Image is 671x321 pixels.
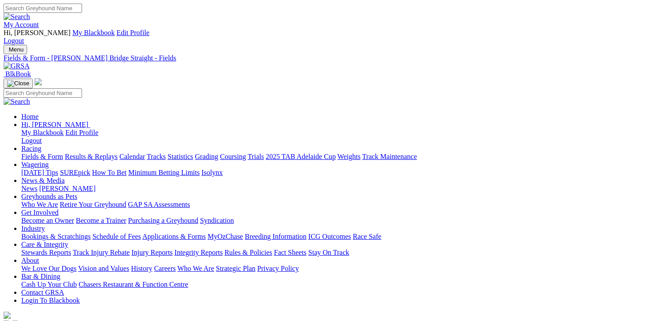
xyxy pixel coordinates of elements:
[21,201,667,209] div: Greyhounds as Pets
[92,233,141,240] a: Schedule of Fees
[21,185,37,192] a: News
[21,265,76,272] a: We Love Our Dogs
[21,209,59,216] a: Get Involved
[4,54,667,62] a: Fields & Form - [PERSON_NAME] Bridge Straight - Fields
[147,153,166,160] a: Tracks
[21,217,667,225] div: Get Involved
[4,13,30,21] img: Search
[21,121,90,128] a: Hi, [PERSON_NAME]
[21,273,60,280] a: Bar & Dining
[4,29,667,45] div: My Account
[4,45,27,54] button: Toggle navigation
[4,4,82,13] input: Search
[76,217,126,224] a: Become a Trainer
[4,37,24,44] a: Logout
[308,249,349,256] a: Stay On Track
[4,21,39,28] a: My Account
[21,249,71,256] a: Stewards Reports
[266,153,336,160] a: 2025 TAB Adelaide Cup
[274,249,306,256] a: Fact Sheets
[216,265,255,272] a: Strategic Plan
[200,217,234,224] a: Syndication
[131,265,152,272] a: History
[60,169,90,176] a: SUREpick
[21,145,41,152] a: Racing
[308,233,351,240] a: ICG Outcomes
[21,113,39,120] a: Home
[78,265,129,272] a: Vision and Values
[60,201,126,208] a: Retire Your Greyhound
[21,201,58,208] a: Who We Are
[21,121,88,128] span: Hi, [PERSON_NAME]
[131,249,173,256] a: Injury Reports
[21,241,68,248] a: Care & Integrity
[168,153,193,160] a: Statistics
[21,217,74,224] a: Become an Owner
[21,265,667,273] div: About
[21,169,58,176] a: [DATE] Tips
[4,98,30,106] img: Search
[21,177,65,184] a: News & Media
[117,29,149,36] a: Edit Profile
[21,297,80,304] a: Login To Blackbook
[21,249,667,257] div: Care & Integrity
[92,169,127,176] a: How To Bet
[220,153,246,160] a: Coursing
[21,233,90,240] a: Bookings & Scratchings
[177,265,214,272] a: Who We Are
[4,312,11,319] img: logo-grsa-white.png
[21,153,667,161] div: Racing
[5,70,31,78] span: BlkBook
[128,169,200,176] a: Minimum Betting Limits
[362,153,417,160] a: Track Maintenance
[7,80,29,87] img: Close
[353,233,381,240] a: Race Safe
[4,79,33,88] button: Toggle navigation
[21,233,667,241] div: Industry
[128,201,190,208] a: GAP SA Assessments
[245,233,306,240] a: Breeding Information
[257,265,299,272] a: Privacy Policy
[154,265,176,272] a: Careers
[247,153,264,160] a: Trials
[21,185,667,193] div: News & Media
[21,193,77,200] a: Greyhounds as Pets
[21,153,63,160] a: Fields & Form
[174,249,223,256] a: Integrity Reports
[119,153,145,160] a: Calendar
[21,289,64,296] a: Contact GRSA
[21,137,42,144] a: Logout
[21,281,667,289] div: Bar & Dining
[21,161,49,168] a: Wagering
[66,129,98,136] a: Edit Profile
[21,257,39,264] a: About
[4,62,30,70] img: GRSA
[4,70,31,78] a: BlkBook
[78,281,188,288] a: Chasers Restaurant & Function Centre
[21,281,77,288] a: Cash Up Your Club
[201,169,223,176] a: Isolynx
[21,129,667,145] div: Hi, [PERSON_NAME]
[195,153,218,160] a: Grading
[65,153,118,160] a: Results & Replays
[9,46,24,53] span: Menu
[21,129,64,136] a: My Blackbook
[73,249,129,256] a: Track Injury Rebate
[224,249,272,256] a: Rules & Policies
[128,217,198,224] a: Purchasing a Greyhound
[4,88,82,98] input: Search
[21,169,667,177] div: Wagering
[208,233,243,240] a: MyOzChase
[35,78,42,85] img: logo-grsa-white.png
[142,233,206,240] a: Applications & Forms
[21,225,45,232] a: Industry
[72,29,115,36] a: My Blackbook
[337,153,361,160] a: Weights
[39,185,95,192] a: [PERSON_NAME]
[4,29,71,36] span: Hi, [PERSON_NAME]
